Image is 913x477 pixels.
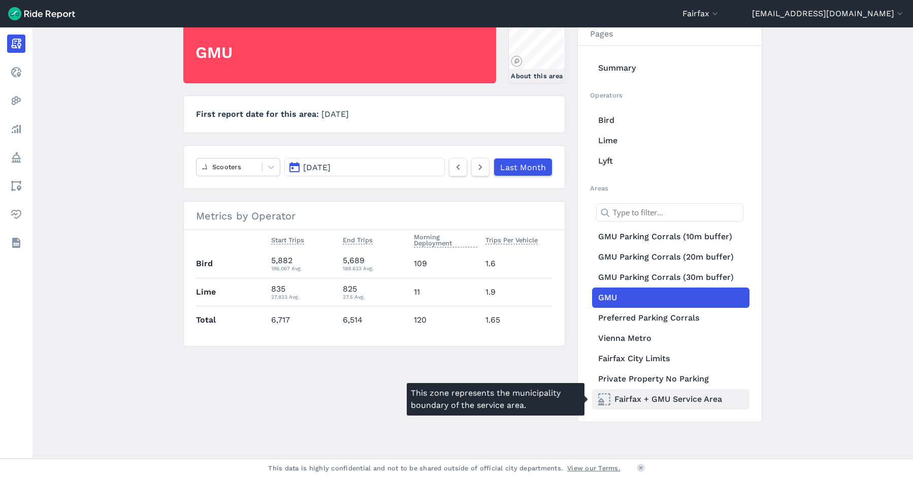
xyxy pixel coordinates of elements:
a: Bird [592,110,749,131]
td: 6,717 [267,306,338,334]
span: First report date for this area [196,109,321,119]
a: Policy [7,148,25,167]
a: Lime [592,131,749,151]
a: Vienna Metro [592,328,749,348]
a: Last Month [494,158,552,176]
a: Health [7,205,25,224]
a: Datasets [7,234,25,252]
td: 1.65 [481,306,552,334]
a: Fairfax + GMU Service Area [592,389,749,409]
a: View our Terms. [567,463,621,473]
input: Type to filter... [596,203,743,221]
img: Ride Report [8,7,75,20]
div: 835 [271,283,334,301]
td: 1.6 [481,250,552,278]
h2: Areas [590,183,749,193]
span: Start Trips [271,234,304,244]
canvas: Map [509,23,564,69]
a: Private Property No Parking [592,369,749,389]
span: Trips Per Vehicle [485,234,538,244]
h2: GMU [195,42,232,64]
a: Fairfax City Limits [592,348,749,369]
a: Realtime [7,63,25,81]
div: About this area [511,71,563,81]
button: [EMAIL_ADDRESS][DOMAIN_NAME] [752,8,905,20]
td: 120 [410,306,481,334]
div: 189.633 Avg. [343,264,406,273]
span: [DATE] [303,163,331,172]
a: Heatmaps [7,91,25,110]
a: Lyft [592,151,749,171]
a: Mapbox logo [511,55,523,67]
h3: Pages [578,23,762,46]
th: Lime [196,278,267,306]
a: Summary [592,58,749,78]
span: End Trips [343,234,373,244]
a: Report [7,35,25,53]
th: Total [196,306,267,334]
td: 109 [410,250,481,278]
a: Analyze [7,120,25,138]
button: Fairfax [682,8,720,20]
button: Trips Per Vehicle [485,234,538,246]
button: Start Trips [271,234,304,246]
td: 1.9 [481,278,552,306]
span: [DATE] [321,109,349,119]
button: [DATE] [284,158,445,176]
a: GMU Parking Corrals (10m buffer) [592,227,749,247]
div: 5,882 [271,255,334,273]
div: 27.833 Avg. [271,292,334,301]
a: GMU Parking Corrals (20m buffer) [592,247,749,267]
a: About this area [508,22,565,83]
button: Morning Deployment [414,231,477,249]
h3: Metrics by Operator [184,202,565,230]
button: End Trips [343,234,373,246]
a: Areas [7,177,25,195]
a: GMU [592,288,749,308]
td: 11 [410,278,481,306]
div: 196.067 Avg. [271,264,334,273]
div: 825 [343,283,406,301]
th: Bird [196,250,267,278]
a: GMU Parking Corrals (30m buffer) [592,267,749,288]
div: 27.5 Avg. [343,292,406,301]
td: 6,514 [339,306,410,334]
div: 5,689 [343,255,406,273]
span: Morning Deployment [414,231,477,247]
h2: Operators [590,90,749,100]
a: Preferred Parking Corrals [592,308,749,328]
